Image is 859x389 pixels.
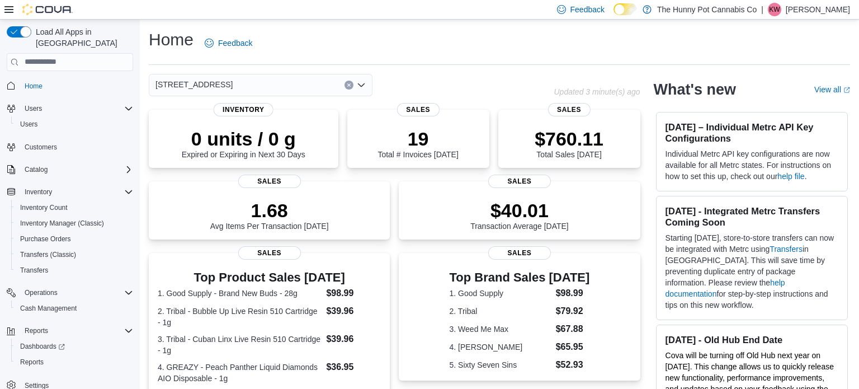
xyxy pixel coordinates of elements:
p: 19 [377,128,458,150]
div: Total # Invoices [DATE] [377,128,458,159]
span: Inventory Count [20,203,68,212]
button: Reports [2,323,138,339]
button: Users [11,116,138,132]
p: Individual Metrc API key configurations are now available for all Metrc states. For instructions ... [666,148,838,182]
dt: 3. Tribal - Cuban Linx Live Resin 510 Cartridge - 1g [158,334,322,356]
input: Dark Mode [613,3,637,15]
span: Cash Management [16,302,133,315]
a: Transfers (Classic) [16,248,81,261]
button: Catalog [20,163,52,176]
span: Reports [20,358,44,367]
span: Inventory Count [16,201,133,214]
dt: 2. Tribal - Bubble Up Live Resin 510 Cartridge - 1g [158,306,322,328]
span: Operations [25,288,58,297]
h1: Home [149,29,193,51]
a: Purchase Orders [16,232,75,246]
span: KW [769,3,780,16]
span: Sales [397,103,440,116]
button: Transfers (Classic) [11,247,138,263]
span: Sales [488,175,551,188]
span: Inventory [214,103,273,116]
span: Users [25,104,42,113]
a: Users [16,118,42,131]
h3: Top Product Sales [DATE] [158,271,381,284]
button: Reports [11,354,138,370]
span: Users [16,118,133,131]
svg: External link [843,87,850,93]
a: Dashboards [16,340,69,353]
a: Reports [16,355,48,369]
span: Dashboards [16,340,133,353]
button: Users [20,102,46,115]
button: Operations [20,286,62,299]
span: Purchase Orders [20,235,71,243]
button: Customers [2,139,138,155]
dd: $98.99 [326,287,381,300]
button: Cash Management [11,301,138,316]
dd: $39.96 [326,332,381,346]
p: The Hunny Pot Cannabis Co [657,3,757,16]
p: $760.11 [535,128,603,150]
span: Reports [25,326,48,335]
p: 0 units / 0 g [182,128,305,150]
span: Home [25,82,43,91]
span: Inventory Manager (Classic) [16,217,133,230]
button: Clear input [344,81,353,90]
span: Catalog [20,163,133,176]
span: Sales [488,246,551,260]
span: Inventory [20,185,133,199]
dt: 5. Sixty Seven Sins [450,359,551,371]
button: Open list of options [357,81,366,90]
span: Cash Management [20,304,77,313]
p: Updated 3 minute(s) ago [554,87,640,96]
p: [PERSON_NAME] [786,3,850,16]
span: Sales [238,246,301,260]
span: Purchase Orders [16,232,133,246]
span: Users [20,120,37,129]
span: Sales [548,103,590,116]
a: Customers [20,140,62,154]
a: Dashboards [11,339,138,354]
button: Reports [20,324,53,338]
span: Dashboards [20,342,65,351]
button: Purchase Orders [11,231,138,247]
div: Transaction Average [DATE] [470,199,569,231]
span: Catalog [25,165,48,174]
div: Total Sales [DATE] [535,128,603,159]
dd: $39.96 [326,304,381,318]
p: $40.01 [470,199,569,222]
dt: 1. Good Supply [450,288,551,299]
span: Home [20,79,133,93]
dt: 3. Weed Me Max [450,324,551,335]
div: Avg Items Per Transaction [DATE] [210,199,329,231]
h3: [DATE] – Individual Metrc API Key Configurations [666,121,838,144]
a: Transfers [16,264,53,277]
dd: $36.95 [326,360,381,374]
span: Customers [20,140,133,154]
button: Inventory [2,184,138,200]
button: Inventory [20,185,56,199]
a: View allExternal link [814,85,850,94]
span: Load All Apps in [GEOGRAPHIC_DATA] [31,26,133,49]
button: Inventory Manager (Classic) [11,215,138,231]
p: Starting [DATE], store-to-store transfers can now be integrated with Metrc using in [GEOGRAPHIC_D... [666,232,838,311]
a: Inventory Count [16,201,72,214]
span: Feedback [218,38,252,49]
button: Inventory Count [11,200,138,215]
span: Reports [20,324,133,338]
dt: 1. Good Supply - Brand New Buds - 28g [158,288,322,299]
h3: [DATE] - Old Hub End Date [666,334,838,345]
span: Reports [16,355,133,369]
dd: $79.92 [556,304,590,318]
button: Transfers [11,263,138,278]
span: Inventory Manager (Classic) [20,219,104,228]
a: Cash Management [16,302,81,315]
span: Transfers [16,264,133,277]
a: Transfers [770,245,803,254]
span: Operations [20,286,133,299]
div: Kayla Weaver [768,3,781,16]
dd: $98.99 [556,287,590,300]
span: Transfers (Classic) [20,250,76,259]
span: Customers [25,143,57,152]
